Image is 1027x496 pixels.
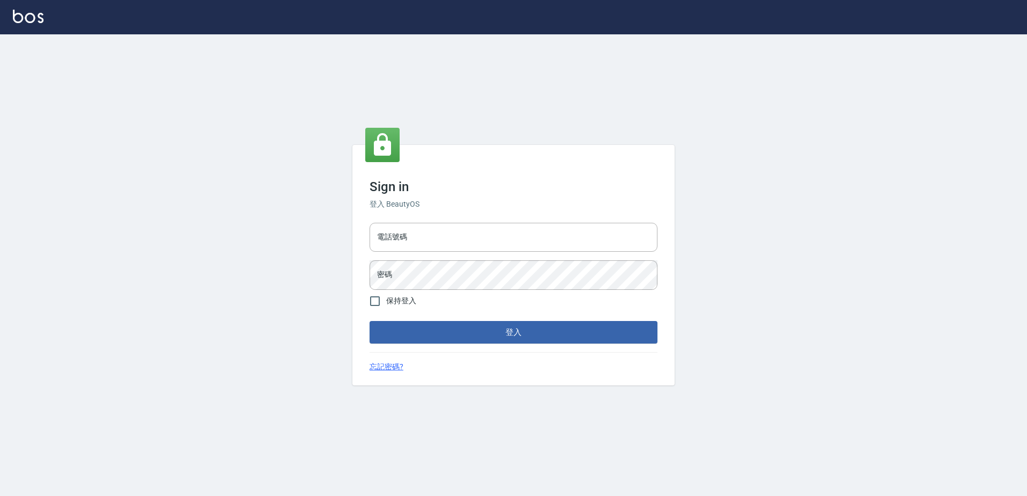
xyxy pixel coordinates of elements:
span: 保持登入 [386,295,416,307]
h3: Sign in [370,179,657,194]
img: Logo [13,10,44,23]
h6: 登入 BeautyOS [370,199,657,210]
a: 忘記密碼? [370,361,403,373]
button: 登入 [370,321,657,344]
